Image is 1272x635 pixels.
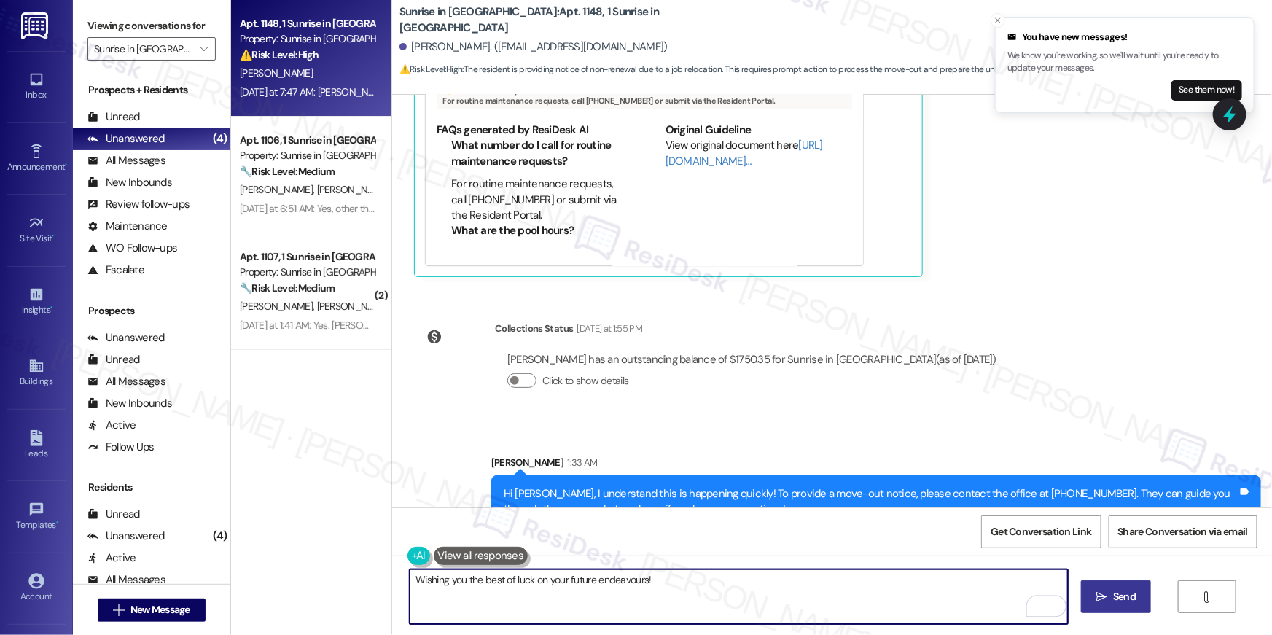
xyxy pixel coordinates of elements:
[240,265,375,280] div: Property: Sunrise in [GEOGRAPHIC_DATA]
[87,197,190,212] div: Review follow-ups
[209,128,230,150] div: (4)
[1171,80,1242,101] button: See them now!
[981,515,1101,548] button: Get Conversation Link
[317,183,390,196] span: [PERSON_NAME]
[7,211,66,250] a: Site Visit •
[87,175,172,190] div: New Inbounds
[399,4,691,36] b: Sunrise in [GEOGRAPHIC_DATA]: Apt. 1148, 1 Sunrise in [GEOGRAPHIC_DATA]
[1113,589,1136,604] span: Send
[240,48,319,61] strong: ⚠️ Risk Level: High
[451,223,624,238] li: What are the pool hours?
[87,330,165,346] div: Unanswered
[573,321,642,336] div: [DATE] at 1:55 PM
[399,39,668,55] div: [PERSON_NAME]. ([EMAIL_ADDRESS][DOMAIN_NAME])
[1081,580,1152,613] button: Send
[7,497,66,537] a: Templates •
[240,249,375,265] div: Apt. 1107, 1 Sunrise in [GEOGRAPHIC_DATA]
[1201,591,1212,603] i: 
[87,507,140,522] div: Unread
[1118,524,1248,539] span: Share Conversation via email
[240,165,335,178] strong: 🔧 Risk Level: Medium
[94,37,192,61] input: All communities
[87,109,140,125] div: Unread
[87,550,136,566] div: Active
[73,480,230,495] div: Residents
[87,219,168,234] div: Maintenance
[666,138,823,168] a: [URL][DOMAIN_NAME]…
[495,321,573,336] div: Collections Status
[52,231,55,241] span: •
[240,133,375,148] div: Apt. 1106, 1 Sunrise in [GEOGRAPHIC_DATA]
[240,202,576,215] div: [DATE] at 6:51 AM: Yes, other than the mosquitos from the [GEOGRAPHIC_DATA]
[87,241,177,256] div: WO Follow-ups
[130,602,190,618] span: New Message
[7,67,66,106] a: Inbox
[991,524,1091,539] span: Get Conversation Link
[7,569,66,608] a: Account
[491,455,1261,475] div: [PERSON_NAME]
[87,153,165,168] div: All Messages
[240,148,375,163] div: Property: Sunrise in [GEOGRAPHIC_DATA]
[240,281,335,295] strong: 🔧 Risk Level: Medium
[240,66,313,79] span: [PERSON_NAME]
[410,569,1068,624] textarea: To enrich screen reader interactions, please activate Accessibility in Grammarly extension settings
[209,525,230,548] div: (4)
[87,352,140,367] div: Unread
[1007,30,1242,44] div: You have new messages!
[666,122,752,137] b: Original Guideline
[113,604,124,616] i: 
[87,572,165,588] div: All Messages
[451,246,624,278] li: The pool is open from 10:00 am to 9:00 pm.
[451,176,624,223] li: For routine maintenance requests, call [PHONE_NUMBER] or submit via the Resident Portal.
[563,455,597,470] div: 1:33 AM
[87,15,216,37] label: Viewing conversations for
[442,96,776,106] span: For routine maintenance requests, call [PHONE_NUMBER] or submit via the Resident Portal.
[7,354,66,393] a: Buildings
[87,418,136,433] div: Active
[666,138,853,169] div: View original document here
[50,303,52,313] span: •
[240,31,375,47] div: Property: Sunrise in [GEOGRAPHIC_DATA]
[87,374,165,389] div: All Messages
[451,138,624,169] li: What number do I call for routine maintenance requests?
[21,12,51,39] img: ResiDesk Logo
[240,319,896,332] div: [DATE] at 1:41 AM: Yes. [PERSON_NAME] talked to Mercedes about crickets in the wall in unit 1107....
[240,300,317,313] span: [PERSON_NAME]
[991,13,1005,28] button: Close toast
[200,43,208,55] i: 
[87,396,172,411] div: New Inbounds
[65,160,67,170] span: •
[1096,591,1107,603] i: 
[317,300,390,313] span: [PERSON_NAME]
[399,63,462,75] strong: ⚠️ Risk Level: High
[240,16,375,31] div: Apt. 1148, 1 Sunrise in [GEOGRAPHIC_DATA]
[1007,50,1242,75] p: We know you're working, so we'll wait until you're ready to update your messages.
[504,486,1238,518] div: Hi [PERSON_NAME], I understand this is happening quickly! To provide a move-out notice, please co...
[73,303,230,319] div: Prospects
[87,440,155,455] div: Follow Ups
[507,352,996,367] div: [PERSON_NAME] has an outstanding balance of $1750.35 for Sunrise in [GEOGRAPHIC_DATA] (as of [DATE])
[437,122,588,137] b: FAQs generated by ResiDesk AI
[7,282,66,322] a: Insights •
[399,62,1047,77] span: : The resident is providing notice of non-renewal due to a job relocation. This requires prompt a...
[87,262,144,278] div: Escalate
[7,426,66,465] a: Leads
[73,82,230,98] div: Prospects + Residents
[56,518,58,528] span: •
[98,599,206,622] button: New Message
[240,183,317,196] span: [PERSON_NAME]
[542,373,628,389] label: Click to show details
[1109,515,1257,548] button: Share Conversation via email
[87,529,165,544] div: Unanswered
[87,131,165,147] div: Unanswered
